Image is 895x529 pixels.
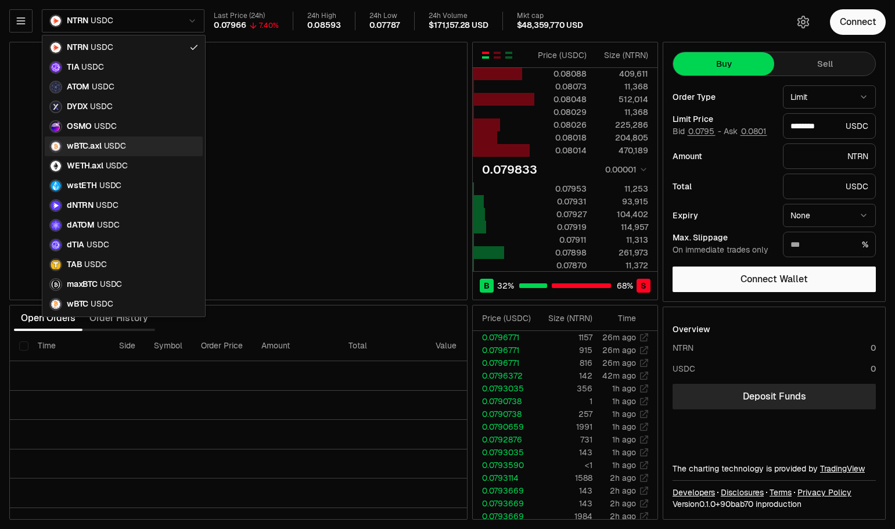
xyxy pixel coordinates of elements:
img: TAB Logo [51,260,61,270]
span: USDC [99,181,121,191]
span: USDC [87,240,109,250]
span: USDC [90,102,112,112]
span: USDC [81,62,103,73]
span: TIA [67,62,79,73]
span: dNTRN [67,200,94,211]
span: USDC [91,299,113,310]
span: USDC [84,260,106,270]
span: maxBTC [67,279,98,290]
span: ATOM [67,82,89,92]
img: ATOM Logo [51,82,61,92]
img: NTRN Logo [51,42,61,53]
img: wBTC Logo [51,299,61,310]
span: USDC [91,42,113,53]
img: DYDX Logo [51,102,61,112]
span: USDC [96,200,118,211]
span: wBTC.axl [67,141,102,152]
img: dATOM Logo [51,220,61,231]
span: wstETH [67,181,97,191]
span: USDC [106,161,128,171]
img: dTIA Logo [51,240,61,250]
span: OSMO [67,121,92,132]
span: USDC [97,220,119,231]
span: WETH.axl [67,161,103,171]
span: USDC [92,82,114,92]
span: dTIA [67,240,84,250]
img: TIA Logo [51,62,61,73]
img: WETH.axl Logo [51,161,61,171]
img: wstETH Logo [51,181,61,191]
img: maxBTC Logo [51,279,61,290]
img: dNTRN Logo [51,200,61,211]
span: DYDX [67,102,88,112]
span: TAB [67,260,82,270]
span: dATOM [67,220,95,231]
img: OSMO Logo [51,121,61,132]
span: NTRN [67,42,88,53]
span: USDC [104,141,126,152]
span: USDC [100,279,122,290]
span: wBTC [67,299,88,310]
img: wBTC.axl Logo [51,141,61,152]
span: USDC [94,121,116,132]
